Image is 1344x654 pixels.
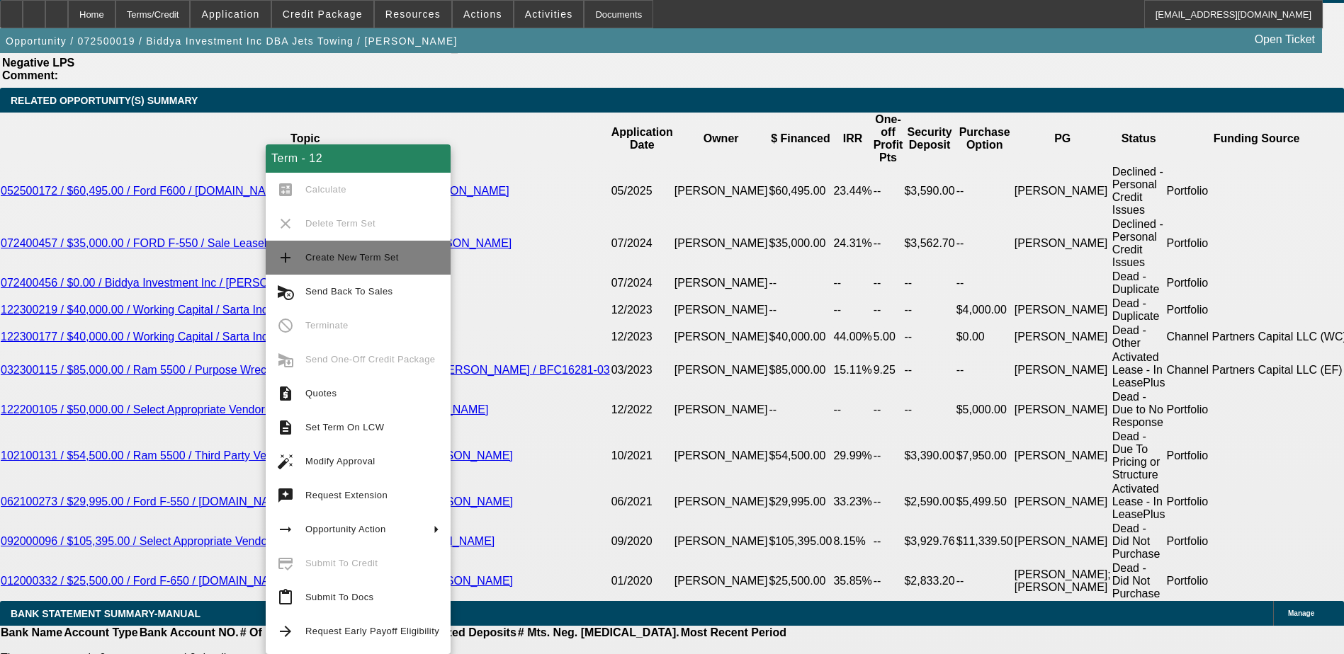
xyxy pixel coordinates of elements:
[873,165,904,217] td: --
[832,390,872,430] td: --
[266,144,451,173] div: Term - 12
[674,297,769,323] td: [PERSON_NAME]
[903,482,955,522] td: $2,590.00
[277,521,294,538] mat-icon: arrow_right_alt
[305,422,384,432] span: Set Term On LCW
[873,430,904,482] td: --
[611,113,674,165] th: Application Date
[903,217,955,270] td: $3,562.70
[611,165,674,217] td: 05/2025
[277,589,294,606] mat-icon: content_paste
[903,522,955,561] td: $3,929.76
[1,304,371,316] a: 122300219 / $40,000.00 / Working Capital / Sarta Inc / [PERSON_NAME]
[453,1,513,28] button: Actions
[1014,482,1112,522] td: [PERSON_NAME]
[873,482,904,522] td: --
[277,487,294,504] mat-icon: try
[191,1,270,28] button: Application
[1112,217,1166,270] td: Declined - Personal Credit Issues
[903,430,955,482] td: $3,390.00
[956,270,1014,297] td: --
[873,390,904,430] td: --
[674,430,769,482] td: [PERSON_NAME]
[956,561,1014,601] td: --
[768,350,832,390] td: $85,000.00
[1,495,513,507] a: 062100273 / $29,995.00 / Ford F-550 / [DOMAIN_NAME] / Biddya Investment Inc / [PERSON_NAME]
[1112,561,1166,601] td: Dead - Did Not Purchase
[674,522,769,561] td: [PERSON_NAME]
[956,522,1014,561] td: $11,339.50
[768,323,832,350] td: $40,000.00
[768,297,832,323] td: --
[611,430,674,482] td: 10/2021
[674,165,769,217] td: [PERSON_NAME]
[873,270,904,297] td: --
[832,297,872,323] td: --
[277,283,294,300] mat-icon: cancel_schedule_send
[139,626,239,640] th: Bank Account NO.
[832,522,872,561] td: 8.15%
[1,364,610,376] a: 032300115 / $85,000.00 / Ram 5500 / Purpose Wrecker LLC / Biddya Investment Inc / [PERSON_NAME] /...
[1014,297,1112,323] td: [PERSON_NAME]
[873,113,904,165] th: One-off Profit Pts
[956,430,1014,482] td: $7,950.00
[611,350,674,390] td: 03/2023
[1014,430,1112,482] td: [PERSON_NAME]
[277,419,294,436] mat-icon: description
[1,535,495,547] a: 092000096 / $105,395.00 / Select Appropriate Vendor / Biddya Investment Inc / [PERSON_NAME]
[1112,482,1166,522] td: Activated Lease - In LeasePlus
[1014,323,1112,350] td: [PERSON_NAME]
[1,277,319,289] a: 072400456 / $0.00 / Biddya Investment Inc / [PERSON_NAME]
[873,561,904,601] td: --
[305,252,399,263] span: Create New Term Set
[674,323,769,350] td: [PERSON_NAME]
[956,217,1014,270] td: --
[873,350,904,390] td: 9.25
[277,249,294,266] mat-icon: add
[1014,217,1112,270] td: [PERSON_NAME]
[832,113,872,165] th: IRR
[873,323,904,350] td: 5.00
[272,1,373,28] button: Credit Package
[611,390,674,430] td: 12/2022
[1014,561,1112,601] td: [PERSON_NAME]; [PERSON_NAME]
[1,449,513,461] a: 102100131 / $54,500.00 / Ram 5500 / Third Party Vendor / Biddya Investment Inc / [PERSON_NAME]
[1288,609,1314,617] span: Manage
[768,482,832,522] td: $29,995.00
[903,297,955,323] td: --
[903,270,955,297] td: --
[832,482,872,522] td: 33.23%
[611,217,674,270] td: 07/2024
[1014,350,1112,390] td: [PERSON_NAME]
[1112,323,1166,350] td: Dead - Other
[768,522,832,561] td: $105,395.00
[832,165,872,217] td: 23.44%
[832,323,872,350] td: 44.00%
[611,482,674,522] td: 06/2021
[903,113,955,165] th: Security Deposit
[375,1,451,28] button: Resources
[611,297,674,323] td: 12/2023
[903,390,955,430] td: --
[768,270,832,297] td: --
[674,217,769,270] td: [PERSON_NAME]
[768,430,832,482] td: $54,500.00
[201,8,259,20] span: Application
[305,490,388,500] span: Request Extension
[305,524,386,534] span: Opportunity Action
[463,8,502,20] span: Actions
[768,113,832,165] th: $ Financed
[768,217,832,270] td: $35,000.00
[832,217,872,270] td: 24.31%
[305,626,439,636] span: Request Early Payoff Eligibility
[1,331,371,343] a: 122300177 / $40,000.00 / Working Capital / Sarta Inc / [PERSON_NAME]
[277,453,294,470] mat-icon: auto_fix_high
[768,561,832,601] td: $25,500.00
[768,390,832,430] td: --
[903,561,955,601] td: $2,833.20
[674,350,769,390] td: [PERSON_NAME]
[63,626,139,640] th: Account Type
[514,1,584,28] button: Activities
[674,482,769,522] td: [PERSON_NAME]
[611,561,674,601] td: 01/2020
